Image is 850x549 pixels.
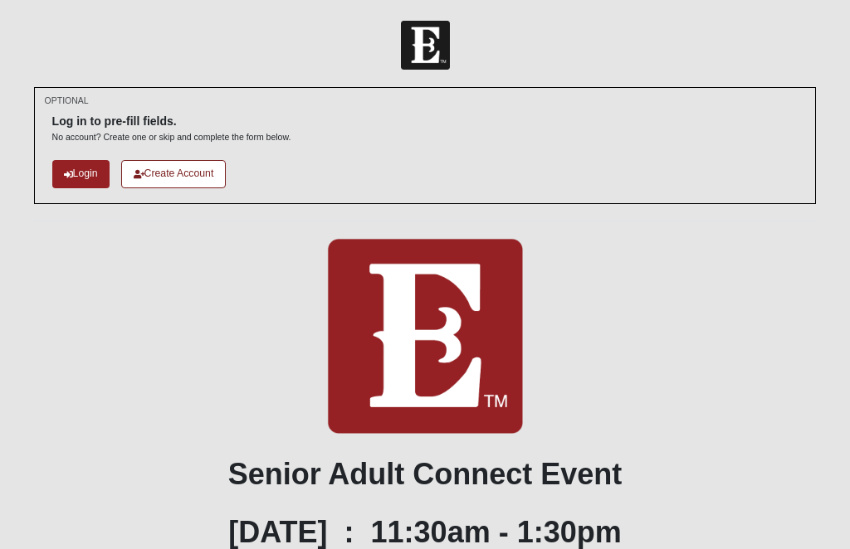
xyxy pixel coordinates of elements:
img: Church of Eleven22 Logo [401,21,450,70]
h6: Log in to pre-fill fields. [52,114,291,129]
h1: Senior Adult Connect Event [34,456,817,492]
p: No account? Create one or skip and complete the form below. [52,131,291,143]
small: OPTIONAL [45,95,89,107]
a: Login [52,160,110,187]
img: E-icon-fireweed-White-TM.png [327,238,523,434]
a: Create Account [121,160,227,187]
